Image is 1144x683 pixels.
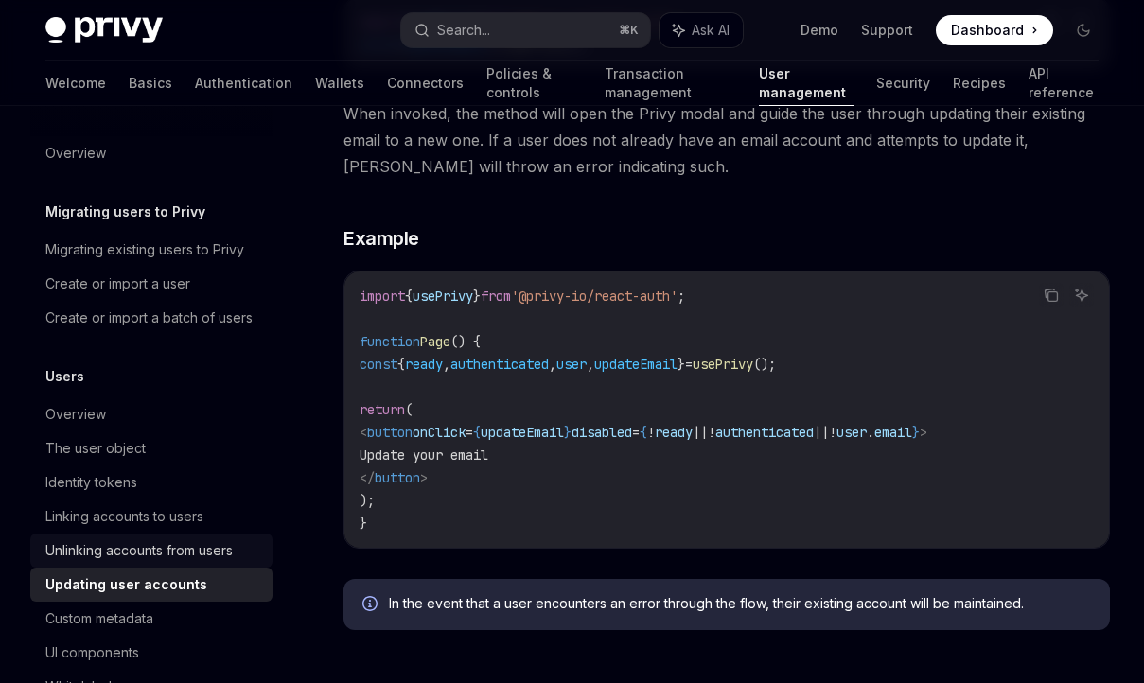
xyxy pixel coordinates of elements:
[401,13,649,47] button: Search...⌘K
[45,238,244,261] div: Migrating existing users to Privy
[829,424,836,441] span: !
[30,465,273,499] a: Identity tokens
[678,288,685,305] span: ;
[715,424,814,441] span: authenticated
[473,288,481,305] span: }
[936,15,1053,45] a: Dashboard
[951,21,1024,40] span: Dashboard
[405,401,413,418] span: (
[343,100,1110,180] span: When invoked, the method will open the Privy modal and guide the user through updating their exis...
[45,641,139,664] div: UI components
[549,356,556,373] span: ,
[801,21,838,40] a: Demo
[874,424,912,441] span: email
[450,356,549,373] span: authenticated
[1069,283,1094,307] button: Ask AI
[685,356,693,373] span: =
[367,424,413,441] span: button
[360,333,420,350] span: function
[920,424,927,441] span: >
[692,21,730,40] span: Ask AI
[30,602,273,636] a: Custom metadata
[619,23,639,38] span: ⌘ K
[861,21,913,40] a: Support
[511,288,678,305] span: '@privy-io/react-auth'
[45,573,207,596] div: Updating user accounts
[413,288,473,305] span: usePrivy
[45,365,84,388] h5: Users
[655,424,693,441] span: ready
[953,61,1006,106] a: Recipes
[678,356,685,373] span: }
[420,469,428,486] span: >
[30,301,273,335] a: Create or import a batch of users
[30,233,273,267] a: Migrating existing users to Privy
[594,356,678,373] span: updateEmail
[45,471,137,494] div: Identity tokens
[876,61,930,106] a: Security
[556,356,587,373] span: user
[30,636,273,670] a: UI components
[450,333,481,350] span: () {
[45,505,203,528] div: Linking accounts to users
[486,61,582,106] a: Policies & controls
[360,447,488,464] span: Update your email
[343,225,419,252] span: Example
[129,61,172,106] a: Basics
[375,469,420,486] span: button
[836,424,867,441] span: user
[640,424,647,441] span: {
[405,356,443,373] span: ready
[587,356,594,373] span: ,
[605,61,737,106] a: Transaction management
[30,431,273,465] a: The user object
[420,333,450,350] span: Page
[45,607,153,630] div: Custom metadata
[30,397,273,431] a: Overview
[693,424,708,441] span: ||
[708,424,715,441] span: !
[30,136,273,170] a: Overview
[389,594,1091,613] span: In the event that a user encounters an error through the flow, their existing account will be mai...
[30,267,273,301] a: Create or import a user
[912,424,920,441] span: }
[360,469,375,486] span: </
[45,437,146,460] div: The user object
[437,19,490,42] div: Search...
[1029,61,1099,106] a: API reference
[481,424,564,441] span: updateEmail
[387,61,464,106] a: Connectors
[45,306,253,329] div: Create or import a batch of users
[660,13,743,47] button: Ask AI
[443,356,450,373] span: ,
[360,424,367,441] span: <
[693,356,753,373] span: usePrivy
[814,424,829,441] span: ||
[30,534,273,568] a: Unlinking accounts from users
[1068,15,1099,45] button: Toggle dark mode
[753,356,776,373] span: ();
[45,272,190,295] div: Create or import a user
[759,61,854,106] a: User management
[397,356,405,373] span: {
[867,424,874,441] span: .
[360,515,367,532] span: }
[360,401,405,418] span: return
[45,539,233,562] div: Unlinking accounts from users
[315,61,364,106] a: Wallets
[466,424,473,441] span: =
[481,288,511,305] span: from
[473,424,481,441] span: {
[405,288,413,305] span: {
[360,492,375,509] span: );
[30,568,273,602] a: Updating user accounts
[1039,283,1064,307] button: Copy the contents from the code block
[45,201,205,223] h5: Migrating users to Privy
[360,288,405,305] span: import
[195,61,292,106] a: Authentication
[564,424,572,441] span: }
[45,403,106,426] div: Overview
[45,17,163,44] img: dark logo
[413,424,466,441] span: onClick
[360,356,397,373] span: const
